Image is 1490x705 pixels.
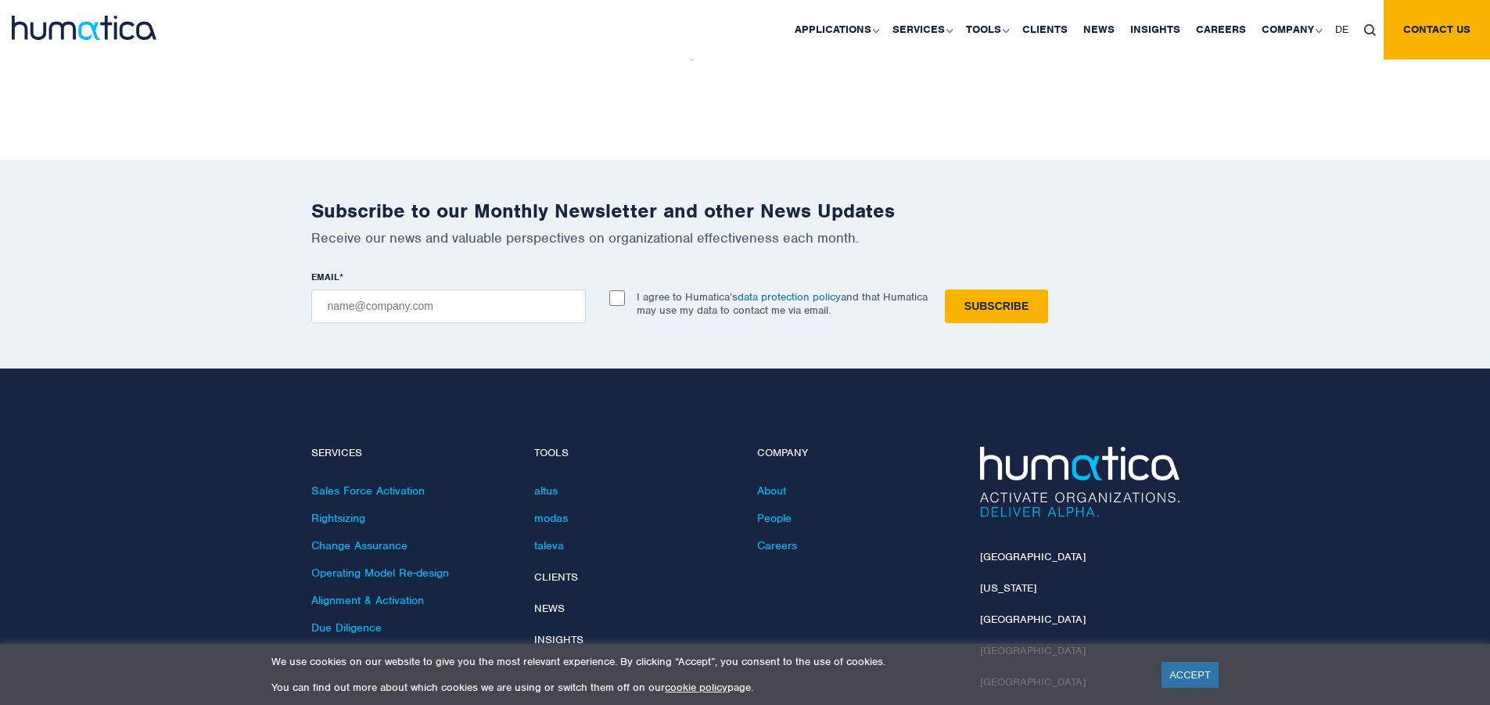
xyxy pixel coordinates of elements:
a: Rightsizing [311,511,365,525]
a: News [534,602,565,615]
h4: Services [311,447,511,460]
a: About [757,484,786,498]
span: EMAIL [311,271,339,283]
a: Due Diligence [311,620,382,635]
img: logo [12,16,156,40]
a: ACCEPT [1161,662,1219,688]
h2: Subscribe to our Monthly Newsletter and other News Updates [311,199,1179,223]
a: Operating Model Re-design [311,566,449,580]
input: name@company.com [311,290,586,323]
a: data protection policy [738,290,841,304]
a: taleva [534,538,564,552]
img: Humatica [980,447,1179,517]
p: We use cookies on our website to give you the most relevant experience. By clicking “Accept”, you... [271,655,1142,668]
a: People [757,511,792,525]
p: Receive our news and valuable perspectives on organizational effectiveness each month. [311,229,1179,246]
a: Change Assurance [311,538,408,552]
p: You can find out more about which cookies we are using or switch them off on our page. [271,681,1142,694]
h4: Tools [534,447,734,460]
span: DE [1335,23,1348,36]
a: [US_STATE] [980,581,1036,595]
a: cookie policy [665,681,727,694]
a: Insights [534,633,583,646]
a: Clients [534,570,578,584]
a: Careers [757,538,797,552]
a: [GEOGRAPHIC_DATA] [980,550,1086,563]
a: altus [534,484,558,498]
p: I agree to Humatica’s and that Humatica may use my data to contact me via email. [637,290,928,317]
img: search_icon [1364,24,1376,36]
a: Alignment & Activation [311,593,424,607]
a: Sales Force Activation [311,484,425,498]
input: Subscribe [945,290,1048,323]
a: modas [534,511,568,525]
h4: Company [757,447,957,460]
a: [GEOGRAPHIC_DATA] [980,613,1086,626]
input: I agree to Humatica’sdata protection policyand that Humatica may use my data to contact me via em... [609,290,625,306]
